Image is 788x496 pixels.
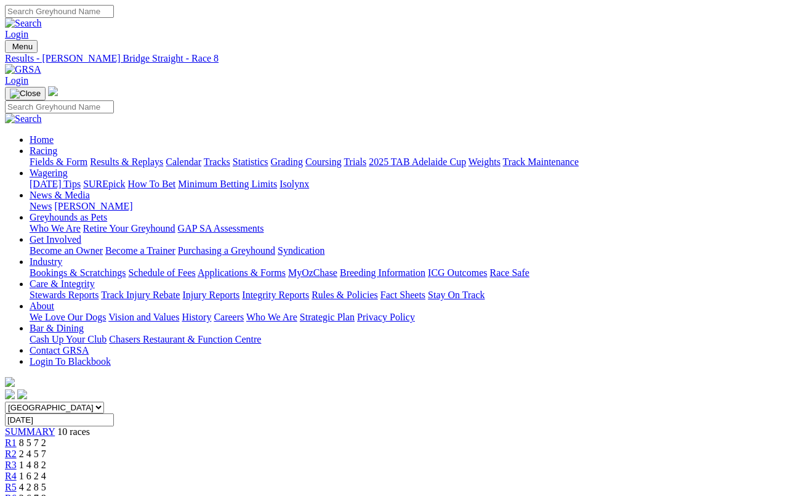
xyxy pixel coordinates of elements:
[54,201,132,211] a: [PERSON_NAME]
[30,157,783,168] div: Racing
[278,245,324,256] a: Syndication
[30,234,81,245] a: Get Involved
[30,334,107,344] a: Cash Up Your Club
[5,5,114,18] input: Search
[83,179,125,189] a: SUREpick
[242,290,309,300] a: Integrity Reports
[5,460,17,470] a: R3
[30,278,95,289] a: Care & Integrity
[30,179,783,190] div: Wagering
[30,312,783,323] div: About
[30,245,783,256] div: Get Involved
[204,157,230,167] a: Tracks
[30,290,98,300] a: Stewards Reports
[128,267,195,278] a: Schedule of Fees
[30,245,103,256] a: Become an Owner
[101,290,180,300] a: Track Injury Rebate
[19,471,46,481] span: 1 6 2 4
[468,157,501,167] a: Weights
[30,301,54,311] a: About
[30,201,783,212] div: News & Media
[30,212,107,222] a: Greyhounds as Pets
[128,179,176,189] a: How To Bet
[30,256,62,267] a: Industry
[17,389,27,399] img: twitter.svg
[5,449,17,459] a: R2
[340,267,425,278] a: Breeding Information
[5,426,55,437] a: SUMMARY
[12,42,33,51] span: Menu
[428,267,487,278] a: ICG Outcomes
[108,312,179,322] a: Vision and Values
[30,223,783,234] div: Greyhounds as Pets
[105,245,175,256] a: Become a Trainer
[48,86,58,96] img: logo-grsa-white.png
[344,157,366,167] a: Trials
[5,64,41,75] img: GRSA
[5,53,783,64] div: Results - [PERSON_NAME] Bridge Straight - Race 8
[90,157,163,167] a: Results & Replays
[83,223,175,234] a: Retire Your Greyhound
[5,75,28,86] a: Login
[233,157,268,167] a: Statistics
[30,334,783,345] div: Bar & Dining
[166,157,201,167] a: Calendar
[5,18,42,29] img: Search
[30,290,783,301] div: Care & Integrity
[5,413,114,426] input: Select date
[369,157,466,167] a: 2025 TAB Adelaide Cup
[30,267,126,278] a: Bookings & Scratchings
[30,201,52,211] a: News
[5,389,15,399] img: facebook.svg
[5,377,15,387] img: logo-grsa-white.png
[30,345,89,356] a: Contact GRSA
[5,471,17,481] a: R4
[357,312,415,322] a: Privacy Policy
[5,87,46,100] button: Toggle navigation
[19,449,46,459] span: 2 4 5 7
[30,312,106,322] a: We Love Our Dogs
[30,323,84,333] a: Bar & Dining
[178,179,277,189] a: Minimum Betting Limits
[30,134,54,145] a: Home
[5,40,38,53] button: Toggle navigation
[30,190,90,200] a: News & Media
[30,179,81,189] a: [DATE] Tips
[5,437,17,448] a: R1
[503,157,579,167] a: Track Maintenance
[30,168,68,178] a: Wagering
[5,113,42,124] img: Search
[5,29,28,39] a: Login
[30,223,81,234] a: Who We Are
[300,312,355,322] a: Strategic Plan
[30,157,87,167] a: Fields & Form
[279,179,309,189] a: Isolynx
[30,356,111,367] a: Login To Blackbook
[109,334,261,344] a: Chasers Restaurant & Function Centre
[30,267,783,278] div: Industry
[312,290,378,300] a: Rules & Policies
[19,460,46,470] span: 1 4 8 2
[305,157,342,167] a: Coursing
[57,426,90,437] span: 10 races
[428,290,484,300] a: Stay On Track
[288,267,337,278] a: MyOzChase
[30,145,57,156] a: Racing
[182,290,239,300] a: Injury Reports
[380,290,425,300] a: Fact Sheets
[178,223,264,234] a: GAP SA Assessments
[214,312,244,322] a: Careers
[19,437,46,448] span: 8 5 7 2
[489,267,529,278] a: Race Safe
[5,482,17,492] a: R5
[5,100,114,113] input: Search
[10,89,41,99] img: Close
[178,245,275,256] a: Purchasing a Greyhound
[182,312,211,322] a: History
